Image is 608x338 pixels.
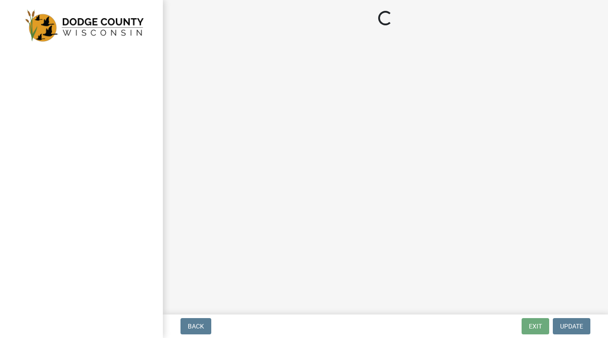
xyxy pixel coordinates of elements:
[18,10,148,42] img: Dodge County, Wisconsin
[560,323,583,330] span: Update
[180,318,211,334] button: Back
[522,318,549,334] button: Exit
[188,323,204,330] span: Back
[553,318,590,334] button: Update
